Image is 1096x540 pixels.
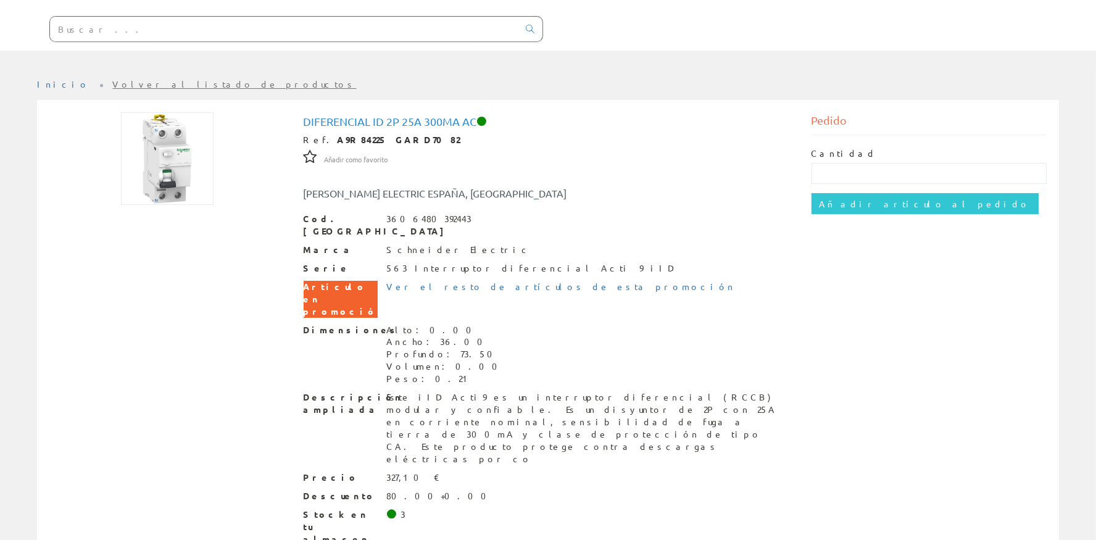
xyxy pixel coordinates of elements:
[387,213,472,225] div: 3606480392443
[304,471,378,484] span: Precio
[304,134,793,146] div: Ref.
[812,147,877,160] label: Cantidad
[325,155,388,165] span: Añadir como favorito
[304,391,378,416] span: Descripción ampliada
[387,360,505,373] div: Volumen: 0.00
[304,281,378,318] span: Artículo en promoción
[387,490,494,502] div: 80.00+0.00
[338,134,460,145] strong: A9R84225 GARD7082
[387,281,736,292] a: Ver el resto de artículos de esta promoción
[294,186,591,201] div: [PERSON_NAME] ELECTRIC ESPAÑA, [GEOGRAPHIC_DATA]
[387,324,505,336] div: Alto: 0.00
[387,348,505,360] div: Profundo: 73.50
[50,17,518,41] input: Buscar ...
[387,373,505,385] div: Peso: 0.21
[37,78,89,89] a: Inicio
[387,262,677,275] div: 563 Interruptor diferencial Acti 9 iID
[325,153,388,164] a: Añadir como favorito
[304,490,378,502] span: Descuento
[113,78,357,89] a: Volver al listado de productos
[304,115,793,128] h1: Diferencial Id 2p 25a 300ma Ac
[304,213,378,238] span: Cod. [GEOGRAPHIC_DATA]
[387,244,532,256] div: Schneider Electric
[304,244,378,256] span: Marca
[304,262,378,275] span: Serie
[387,391,793,465] div: Este iID Acti9 es un interruptor diferencial (RCCB) modular y confiable. Es un disyuntor de 2P co...
[387,336,505,348] div: Ancho: 36.00
[401,509,405,521] div: 3
[304,324,378,336] span: Dimensiones
[121,112,214,205] img: Foto artículo Diferencial Id 2p 25a 300ma Ac (150x150)
[387,471,441,484] div: 327,10 €
[812,193,1039,214] input: Añadir artículo al pedido
[812,112,1047,135] div: Pedido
